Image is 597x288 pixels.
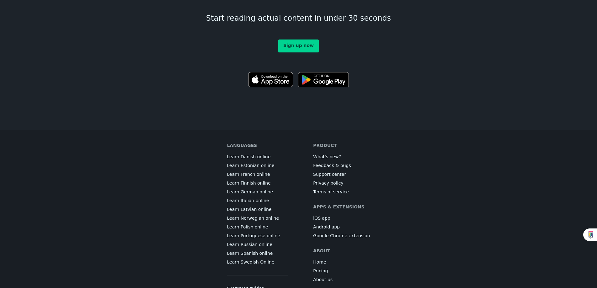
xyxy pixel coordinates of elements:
a: Learn Italian online [227,197,269,204]
a: Learn Finnish online [227,180,270,186]
a: Learn Norwegian online [227,215,279,221]
a: Learn Spanish online [227,250,273,256]
h6: Languages [227,142,257,149]
img: Download on the App Store [248,72,293,87]
a: Sign up now [278,39,319,52]
h6: Product [313,142,337,149]
h3: Start reading actual content in under 30 seconds [206,13,391,23]
a: Learn German online [227,189,273,195]
h6: Apps & extensions [313,204,364,210]
a: Learn Danish online [227,154,270,160]
a: Learn Polish online [227,224,268,230]
a: Privacy policy [313,180,343,186]
a: Home [313,259,326,265]
a: Support center [313,171,346,177]
a: Learn Swedish Online [227,259,274,265]
a: About us [313,276,333,283]
a: Pricing [313,268,328,274]
img: Get it on Google Play [298,72,349,87]
a: Learn Russian online [227,241,272,248]
a: Terms of service [313,189,349,195]
a: Feedback & bugs [313,162,351,169]
a: iOS app [313,215,330,221]
a: Google Chrome extension [313,233,370,239]
a: Android app [313,224,340,230]
a: What's new? [313,154,341,160]
a: Learn Latvian online [227,206,271,212]
a: Learn French online [227,171,270,177]
h6: About [313,248,330,254]
a: Learn Estonian online [227,162,274,169]
a: Learn Portuguese online [227,233,280,239]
